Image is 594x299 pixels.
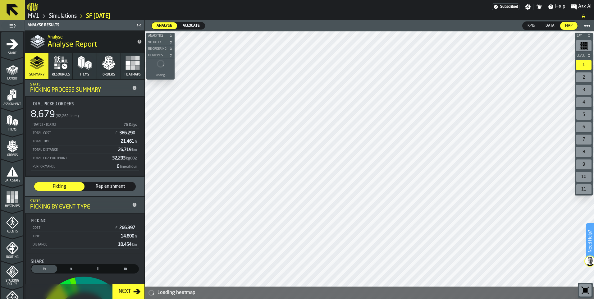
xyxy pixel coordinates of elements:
span: Summary [29,73,44,77]
span: Allocate [180,23,202,29]
div: button-toolbar-undefined [575,121,593,133]
span: Analytics [147,34,168,38]
span: 76 Days [124,123,137,127]
div: StatList-item-Time [31,232,139,240]
span: lines/hour [120,165,137,169]
span: Items [1,128,23,131]
span: % [33,266,56,272]
li: menu Agents [1,210,23,235]
div: Time [32,234,118,238]
div: thumb [560,22,578,30]
span: Subscribed [500,5,518,9]
div: Stats [30,82,130,87]
span: h [135,140,137,144]
div: button-toolbar-undefined [575,171,593,183]
li: menu Orders [1,134,23,159]
span: Items [80,73,89,77]
div: Loading... [155,74,167,77]
button: button- [146,33,175,39]
span: (82,262 lines) [56,114,79,118]
li: menu Data Stats [1,159,23,184]
span: Agents [1,230,23,233]
a: link-to-/wh/i/3ccf57d1-1e0c-4a81-a3bb-c2011c5f0d50 [28,13,39,20]
label: button-toggle-Close me [135,21,143,29]
span: Stacking Policy [1,279,23,286]
h2: Sub Title [48,34,132,40]
span: Re-Ordering [147,47,168,51]
div: Total Cost [32,131,112,135]
li: menu Stacking Policy [1,261,23,286]
div: StatList-item-Distance [31,240,139,249]
li: menu Items [1,108,23,133]
label: button-switch-multi-Distance [112,264,139,274]
div: thumb [85,182,135,191]
label: button-toggle-Settings [522,4,533,10]
div: button-toolbar-undefined [575,133,593,146]
div: button-toolbar-undefined [575,146,593,158]
span: Map [563,23,575,29]
span: 26,719 [118,148,138,152]
a: logo-header [27,1,38,12]
div: StatList-item-Total Distance [31,145,139,154]
div: 10 [576,172,592,182]
div: button-toolbar-undefined [575,158,593,171]
div: stat-Picking [26,214,144,254]
span: Replenishment [88,183,133,190]
div: StatList-item-Performance [31,162,139,171]
button: button- [575,53,593,59]
label: button-toggle-Help [545,3,568,11]
span: Total Picked Orders [31,102,74,107]
span: Velocity [147,41,168,44]
div: Total Distance [32,148,116,152]
span: KPIs [525,23,537,29]
div: StatList-item-Total Cost [31,129,139,137]
div: 8 [576,147,592,157]
div: Stats [30,199,130,204]
li: menu Start [1,32,23,57]
label: button-switch-multi-Data [540,21,560,30]
button: button- [146,52,175,58]
span: Picking [37,183,82,190]
div: thumb [178,22,205,29]
label: button-switch-multi-KPIs [522,21,540,30]
label: Need Help? [587,224,593,259]
label: button-switch-multi-Time [85,264,112,274]
nav: Breadcrumb [27,12,592,20]
div: title-Analyse Report [25,30,144,53]
div: [DATE] - [DATE] [32,123,121,127]
div: button-toolbar-undefined [578,283,593,298]
div: thumb [541,22,560,30]
span: Data Stats [1,179,23,182]
li: menu Layout [1,57,23,82]
a: link-to-/wh/i/3ccf57d1-1e0c-4a81-a3bb-c2011c5f0d50/simulations/acce0e0a-faa6-440a-ad40-298397fe86c5 [86,13,110,20]
div: thumb [112,265,138,273]
label: button-toggle-Ask AI [568,3,594,11]
div: 1 [576,60,592,70]
div: thumb [523,22,540,30]
div: Distance [32,243,116,247]
div: 3 [576,85,592,95]
span: h [135,235,137,238]
div: 8,679 [31,109,55,120]
li: menu Assignment [1,83,23,108]
span: Share [31,259,44,264]
span: Start [1,52,23,55]
span: Heatmaps [147,54,168,57]
span: £ [115,226,117,230]
span: Analyse [154,23,175,29]
div: Analyse Results [26,23,135,27]
span: Data [543,23,557,29]
div: Title [31,259,139,264]
span: Picking [31,218,47,223]
span: kgCO2 [126,157,137,160]
span: Orders [103,73,115,77]
button: button- [146,46,175,52]
a: logo-header [146,285,181,298]
label: button-switch-multi-Cost [58,264,85,274]
div: button-toolbar-undefined [575,71,593,84]
div: Cost [32,226,112,230]
div: 4 [576,97,592,107]
div: thumb [58,265,84,273]
div: stat-Total Picked Orders [26,97,144,176]
div: thumb [31,265,57,273]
